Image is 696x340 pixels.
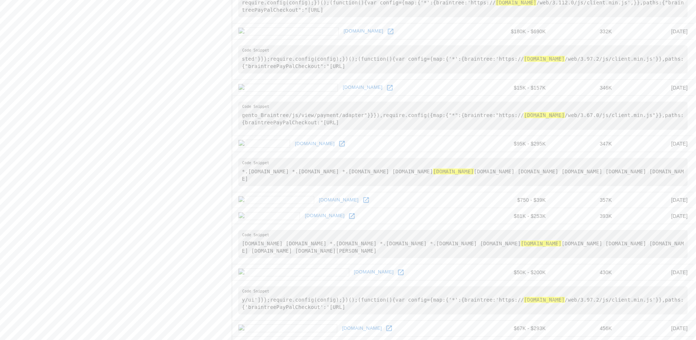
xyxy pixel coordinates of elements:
img: everythingkitchens.com icon [238,84,338,92]
td: [DATE] [618,321,693,337]
td: $81K - $253K [481,208,551,224]
td: [DATE] [618,264,693,280]
a: [DOMAIN_NAME] [303,210,346,222]
a: Open all-clad.com in new window [346,211,357,222]
hl: [DOMAIN_NAME] [521,241,562,246]
hl: [DOMAIN_NAME] [524,112,565,118]
pre: gento_Braintree/js/view/payment/adapter"}}}),require.config({map:{"*":{braintree:"https:// /web/3... [238,102,688,130]
a: [DOMAIN_NAME] [340,323,384,334]
td: [DATE] [618,136,693,152]
td: 430K [552,264,618,280]
pre: y/ui']}};require.config(config);})();(function(){var config={map:{'*':{braintree:'https:// /web/3... [238,286,688,314]
td: 347K [552,136,618,152]
td: 456K [552,321,618,337]
a: [DOMAIN_NAME] [342,26,385,37]
img: nothingbundtcakes.com icon [238,27,339,35]
img: finefoodspecialist.co.uk icon [238,324,337,332]
hl: [DOMAIN_NAME] [524,56,565,62]
td: [DATE] [618,192,693,208]
td: 332K [552,23,618,39]
td: $15K - $157K [481,80,551,96]
a: [DOMAIN_NAME] [317,194,361,206]
a: [DOMAIN_NAME] [293,138,336,150]
img: all-clad.com icon [238,212,300,220]
td: $95K - $295K [481,136,551,152]
td: $50K - $200K [481,264,551,280]
pre: [DOMAIN_NAME] [DOMAIN_NAME] *.[DOMAIN_NAME] *.[DOMAIN_NAME] *.[DOMAIN_NAME] [DOMAIN_NAME] [DOMAIN... [238,230,688,258]
a: Open lcbo.com in new window [336,138,347,149]
td: $67K - $293K [481,321,551,337]
a: [DOMAIN_NAME] [352,267,396,278]
td: $180K - $690K [481,23,551,39]
a: Open bluemountainorganics.com in new window [395,267,406,278]
iframe: Drift Widget Chat Controller [659,288,687,316]
td: $750 - $39K [481,192,551,208]
a: Open finefoodspecialist.co.uk in new window [384,323,395,334]
img: bluemountainorganics.com icon [238,268,349,276]
td: 393K [552,208,618,224]
td: [DATE] [618,23,693,39]
pre: *.[DOMAIN_NAME] *.[DOMAIN_NAME] *.[DOMAIN_NAME] [DOMAIN_NAME] [DOMAIN_NAME] [DOMAIN_NAME] [DOMAIN... [238,158,688,186]
a: Open pallensmith.com in new window [361,194,372,205]
td: 346K [552,80,618,96]
a: [DOMAIN_NAME] [341,82,384,93]
img: pallensmith.com icon [238,196,314,204]
pre: sted'}}};require.config(config);})();(function(){var config={map:{'*':{braintree:'https:// /web/3... [238,45,688,73]
hl: [DOMAIN_NAME] [524,297,565,303]
td: [DATE] [618,208,693,224]
img: lcbo.com icon [238,140,290,148]
hl: [DOMAIN_NAME] [433,169,474,174]
a: Open nothingbundtcakes.com in new window [385,26,396,37]
td: 357K [552,192,618,208]
td: [DATE] [618,80,693,96]
a: Open everythingkitchens.com in new window [384,82,395,93]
